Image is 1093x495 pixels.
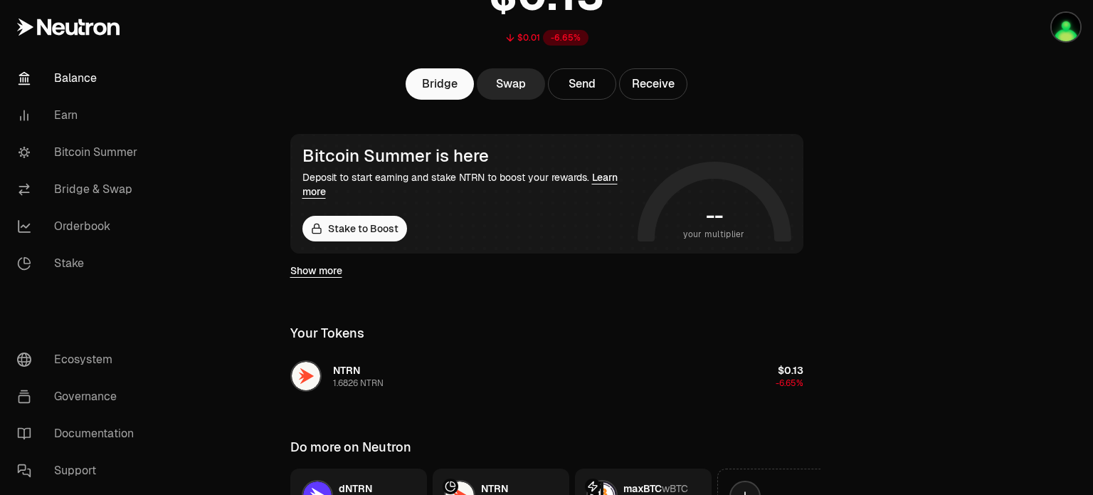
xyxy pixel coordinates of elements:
div: Your Tokens [290,323,364,343]
a: Stake [6,245,154,282]
div: $0.01 [517,32,540,43]
a: Documentation [6,415,154,452]
h1: -- [706,204,722,227]
div: Deposit to start earning and stake NTRN to boost your rewards. [302,170,632,199]
span: wBTC [662,482,688,495]
div: -6.65% [543,30,588,46]
a: Bridge & Swap [6,171,154,208]
span: NTRN [333,364,360,377]
div: Do more on Neutron [290,437,411,457]
a: Show more [290,264,342,278]
a: Balance [6,60,154,97]
a: Support [6,452,154,489]
a: Bitcoin Summer [6,134,154,171]
span: your multiplier [683,227,745,241]
button: NTRN LogoNTRN1.6826 NTRN$0.13-6.65% [282,355,812,397]
button: Send [548,68,616,100]
a: Swap [477,68,545,100]
a: Ecosystem [6,341,154,378]
span: $0.13 [778,364,803,377]
a: Stake to Boost [302,216,407,241]
span: maxBTC [623,482,662,495]
div: 1.6826 NTRN [333,377,384,389]
span: dNTRN [339,482,372,495]
a: Orderbook [6,208,154,245]
button: Receive [619,68,687,100]
a: Earn [6,97,154,134]
a: Bridge [406,68,474,100]
img: NTRN Logo [292,362,320,390]
a: Governance [6,378,154,415]
span: -6.65% [776,377,803,389]
div: Bitcoin Summer is here [302,146,632,166]
span: NTRN [481,482,508,495]
img: Ledger Cosmos 1 [1052,13,1080,41]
